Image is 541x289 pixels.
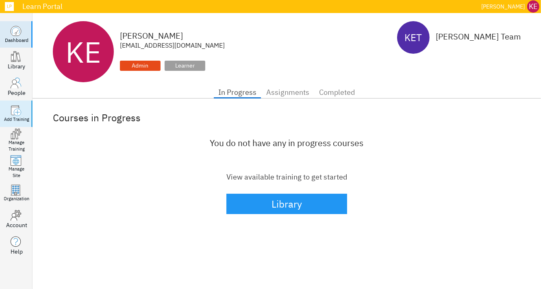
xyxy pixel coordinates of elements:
[6,221,27,229] div: Account
[481,2,525,12] div: [PERSON_NAME]
[397,21,430,54] div: KET
[226,172,347,182] div: View available training to get started
[4,196,30,202] div: Organization
[5,37,28,44] div: Dashboard
[527,0,539,13] div: KE
[226,194,347,214] button: Library
[4,116,29,123] div: Add Training
[18,3,478,10] div: Learn Portal
[8,62,26,70] div: Library
[120,42,225,48] div: [EMAIL_ADDRESS][DOMAIN_NAME]
[53,111,521,125] div: Courses in Progress
[436,32,521,41] div: [PERSON_NAME] Team
[165,61,205,71] div: Learner
[319,86,355,99] span: Completed
[219,86,257,99] span: In Progress
[120,32,225,40] div: [PERSON_NAME]
[9,166,25,179] div: Manage Site
[210,137,364,149] div: You do not have any in progress courses
[11,247,23,256] div: Help
[267,86,310,99] span: Assignments
[53,21,114,82] div: KE
[120,61,161,71] div: Admin
[8,89,26,97] div: People
[9,140,25,152] div: Manage Training
[272,195,302,212] div: Library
